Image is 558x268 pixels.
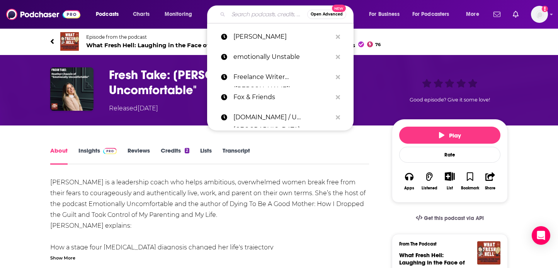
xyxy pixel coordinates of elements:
[109,67,379,98] h1: Fresh Take: Heather Chauvin of "Emotionally Uncomfortable"
[50,147,68,165] a: About
[207,87,354,107] a: Fox & Friends
[90,8,129,21] button: open menu
[422,186,437,191] div: Listened
[466,9,479,20] span: More
[159,8,202,21] button: open menu
[307,10,346,19] button: Open AdvancedNew
[410,209,490,228] a: Get this podcast via API
[207,27,354,47] a: [PERSON_NAME]
[311,12,343,16] span: Open Advanced
[419,167,439,195] button: Listened
[461,8,489,21] button: open menu
[375,43,381,46] span: 76
[223,147,250,165] a: Transcript
[532,226,550,245] div: Open Intercom Messenger
[86,41,381,49] span: What Fresh Hell: Laughing in the Face of Motherhood | Parenting Tips From Funny Moms
[410,97,490,103] span: Good episode? Give it some love!
[531,6,548,23] img: User Profile
[369,9,400,20] span: For Business
[233,47,332,67] p: emotionally Unstable
[424,215,484,222] span: Get this podcast via API
[214,5,361,23] div: Search podcasts, credits, & more...
[233,67,332,87] p: Freelance Writer (Gene Marks)
[442,172,458,180] button: Show More Button
[542,6,548,12] svg: Add a profile image
[233,27,332,47] p: Heather Chauvin
[407,8,461,21] button: open menu
[128,147,150,165] a: Reviews
[531,6,548,23] span: Logged in as megcassidy
[480,167,500,195] button: Share
[50,67,94,111] img: Fresh Take: Heather Chauvin of "Emotionally Uncomfortable"
[461,186,479,191] div: Bookmark
[78,147,117,165] a: InsightsPodchaser Pro
[6,7,80,22] img: Podchaser - Follow, Share and Rate Podcasts
[200,147,212,165] a: Lists
[477,241,500,265] img: What Fresh Hell: Laughing in the Face of Motherhood | Parenting Tips From Funny Moms
[404,186,414,191] div: Apps
[510,8,522,21] a: Show notifications dropdown
[165,9,192,20] span: Monitoring
[440,167,460,195] div: Show More ButtonList
[109,104,158,113] div: Released [DATE]
[96,9,119,20] span: Podcasts
[207,47,354,67] a: emotionally Unstable
[399,167,419,195] button: Apps
[332,5,346,12] span: New
[460,167,480,195] button: Bookmark
[490,8,504,21] a: Show notifications dropdown
[485,186,495,191] div: Share
[412,9,449,20] span: For Podcasters
[531,6,548,23] button: Show profile menu
[185,148,189,153] div: 2
[439,132,461,139] span: Play
[399,147,500,163] div: Rate
[399,241,494,247] h3: From The Podcast
[207,107,354,127] a: [DOMAIN_NAME] / U [GEOGRAPHIC_DATA]
[447,186,453,191] div: List
[228,8,307,21] input: Search podcasts, credits, & more...
[207,67,354,87] a: Freelance Writer ([PERSON_NAME])
[233,107,332,127] p: Forbes.com / U Warwick
[50,32,508,51] a: What Fresh Hell: Laughing in the Face of Motherhood | Parenting Tips From Funny MomsEpisode from ...
[60,32,79,51] img: What Fresh Hell: Laughing in the Face of Motherhood | Parenting Tips From Funny Moms
[103,148,117,154] img: Podchaser Pro
[133,9,150,20] span: Charts
[128,8,154,21] a: Charts
[364,8,409,21] button: open menu
[161,147,189,165] a: Credits2
[399,127,500,144] button: Play
[233,87,332,107] p: Fox & Friends
[86,34,381,40] span: Episode from the podcast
